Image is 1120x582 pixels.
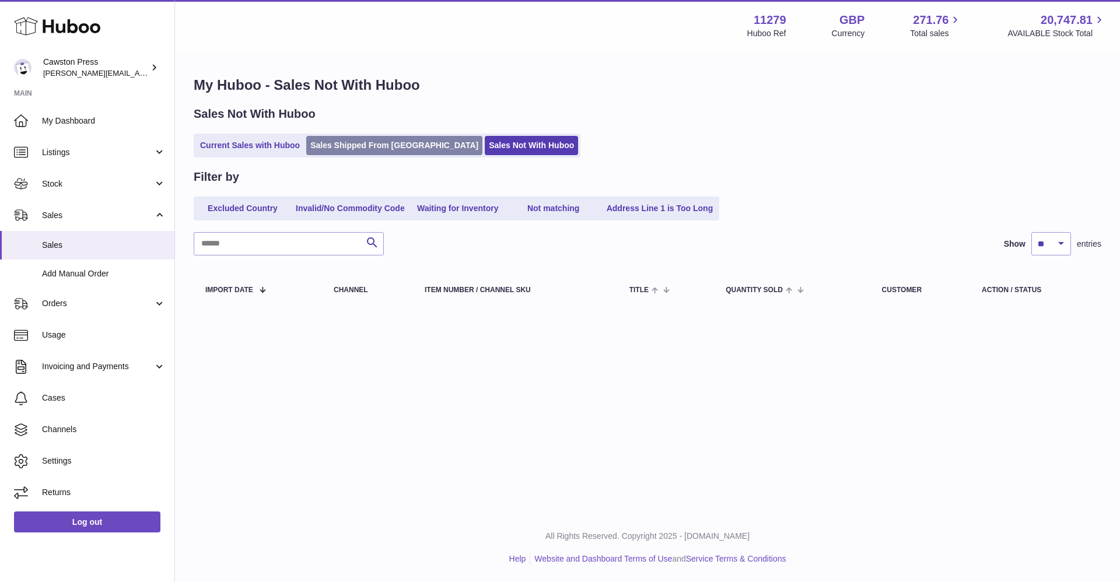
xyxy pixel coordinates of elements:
a: Invalid/No Commodity Code [292,199,409,218]
a: Excluded Country [196,199,289,218]
div: Currency [832,28,865,39]
span: Returns [42,487,166,498]
span: Invoicing and Payments [42,361,153,372]
strong: 11279 [754,12,786,28]
label: Show [1004,239,1025,250]
a: Current Sales with Huboo [196,136,304,155]
div: Item Number / Channel SKU [425,286,606,294]
span: Quantity Sold [726,286,783,294]
div: Customer [882,286,958,294]
li: and [530,553,786,565]
span: Listings [42,147,153,158]
a: Sales Shipped From [GEOGRAPHIC_DATA] [306,136,482,155]
span: 271.76 [913,12,949,28]
h2: Sales Not With Huboo [194,106,316,122]
span: My Dashboard [42,115,166,127]
span: Title [629,286,649,294]
a: 20,747.81 AVAILABLE Stock Total [1007,12,1106,39]
span: Stock [42,178,153,190]
a: Website and Dashboard Terms of Use [534,554,672,563]
span: entries [1077,239,1101,250]
span: Sales [42,240,166,251]
div: Huboo Ref [747,28,786,39]
span: Sales [42,210,153,221]
span: Orders [42,298,153,309]
div: Action / Status [982,286,1090,294]
div: Channel [334,286,401,294]
h2: Filter by [194,169,239,185]
div: Cawston Press [43,57,148,79]
a: 271.76 Total sales [910,12,962,39]
a: Address Line 1 is Too Long [603,199,717,218]
a: Sales Not With Huboo [485,136,578,155]
span: 20,747.81 [1041,12,1093,28]
span: AVAILABLE Stock Total [1007,28,1106,39]
span: Usage [42,329,166,341]
span: Settings [42,455,166,467]
strong: GBP [839,12,864,28]
img: thomas.carson@cawstonpress.com [14,59,32,76]
a: Log out [14,511,160,532]
a: Not matching [507,199,600,218]
span: Total sales [910,28,962,39]
span: Cases [42,392,166,404]
p: All Rights Reserved. Copyright 2025 - [DOMAIN_NAME] [184,531,1111,542]
a: Help [509,554,526,563]
a: Waiting for Inventory [411,199,505,218]
span: Import date [205,286,253,294]
span: Add Manual Order [42,268,166,279]
span: [PERSON_NAME][EMAIL_ADDRESS][PERSON_NAME][DOMAIN_NAME] [43,68,296,78]
a: Service Terms & Conditions [686,554,786,563]
h1: My Huboo - Sales Not With Huboo [194,76,1101,94]
span: Channels [42,424,166,435]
